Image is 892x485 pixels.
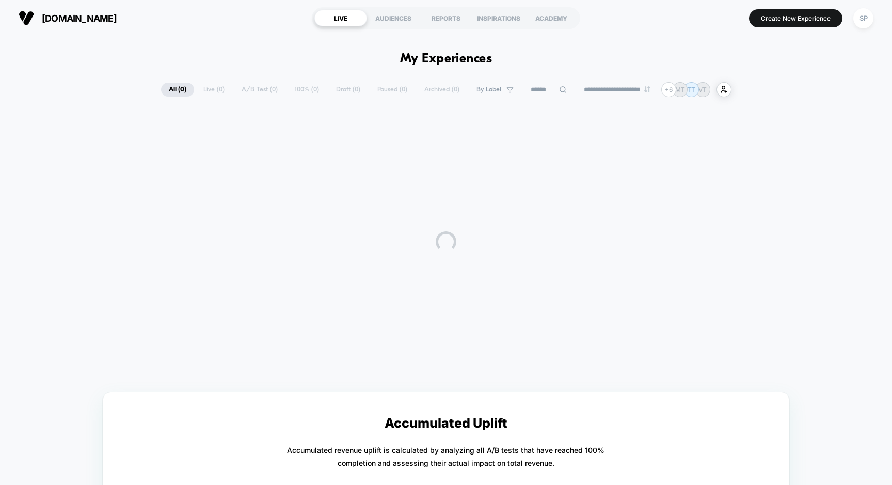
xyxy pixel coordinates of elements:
[525,10,578,26] div: ACADEMY
[42,13,117,24] span: [DOMAIN_NAME]
[400,52,492,67] h1: My Experiences
[472,10,525,26] div: INSPIRATIONS
[367,10,420,26] div: AUDIENCES
[314,10,367,26] div: LIVE
[749,9,842,27] button: Create New Experience
[476,86,501,93] span: By Label
[161,83,194,97] span: All ( 0 )
[850,8,877,29] button: SP
[698,86,707,93] p: VT
[385,415,507,431] p: Accumulated Uplift
[644,86,650,92] img: end
[15,10,120,26] button: [DOMAIN_NAME]
[853,8,873,28] div: SP
[19,10,34,26] img: Visually logo
[287,444,604,470] p: Accumulated revenue uplift is calculated by analyzing all A/B tests that have reached 100% comple...
[661,82,676,97] div: + 6
[420,10,472,26] div: REPORTS
[687,86,695,93] p: TT
[675,86,685,93] p: MT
